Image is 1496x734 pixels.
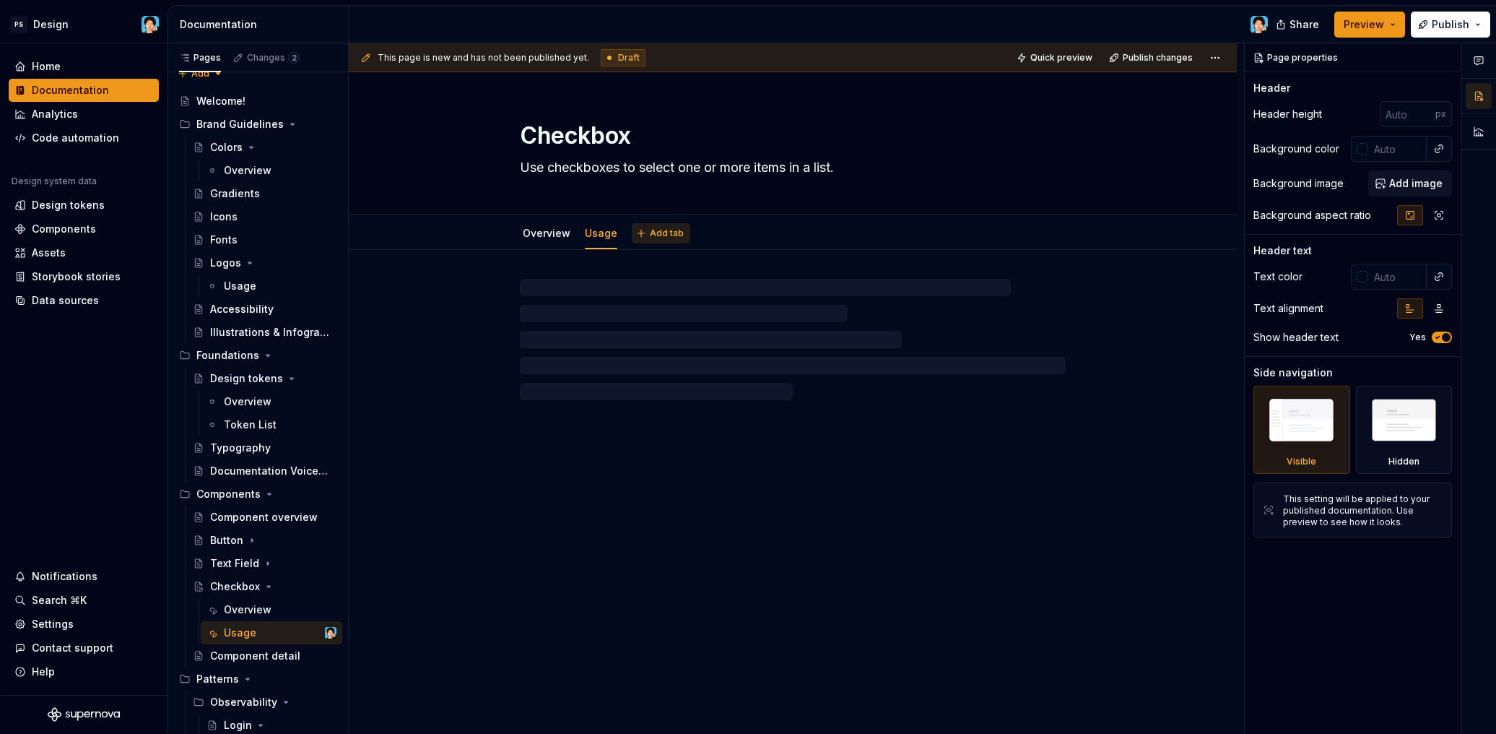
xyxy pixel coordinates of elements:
[173,113,342,136] div: Brand Guidelines
[9,126,159,150] a: Code automation
[517,118,1063,153] textarea: Checkbox
[32,198,105,212] div: Design tokens
[632,223,690,243] button: Add tab
[224,279,256,293] div: Usage
[1409,332,1426,343] label: Yes
[187,506,342,529] a: Component overview
[196,117,284,131] div: Brand Guidelines
[585,227,617,239] a: Usage
[9,79,159,102] a: Documentation
[9,613,159,636] a: Settings
[210,186,260,201] div: Gradients
[1411,12,1490,38] button: Publish
[210,441,271,455] div: Typography
[32,293,99,308] div: Data sources
[33,17,69,32] div: Design
[1251,16,1268,33] img: Leo
[1253,366,1333,380] div: Side navigation
[187,529,342,552] a: Button
[187,575,342,598] a: Checkbox
[1368,170,1452,197] button: Add image
[288,52,300,64] span: 2
[210,464,329,478] div: Documentation Voice & Style
[523,227,570,239] a: Overview
[1368,264,1427,290] input: Auto
[187,459,342,483] a: Documentation Voice & Style
[210,325,329,340] div: Illustrations & Infographics
[9,194,159,217] a: Design tokens
[9,565,159,588] button: Notifications
[378,52,589,64] span: This page is new and has not been published yet.
[187,228,342,251] a: Fonts
[32,641,113,655] div: Contact support
[224,418,277,432] div: Token List
[1012,48,1099,68] button: Quick preview
[210,233,238,247] div: Fonts
[210,140,243,155] div: Colors
[187,436,342,459] a: Typography
[32,107,78,121] div: Analytics
[1290,17,1319,32] span: Share
[1253,330,1339,345] div: Show header text
[1030,52,1092,64] span: Quick preview
[1253,301,1323,316] div: Text alignment
[32,83,109,98] div: Documentation
[1389,176,1443,191] span: Add image
[210,649,300,663] div: Component detail
[210,579,260,594] div: Checkbox
[201,413,342,436] a: Token List
[1253,142,1339,156] div: Background color
[32,222,96,236] div: Components
[247,52,300,64] div: Changes
[32,593,87,608] div: Search ⌘K
[179,52,221,64] div: Pages
[224,626,256,640] div: Usage
[32,246,66,260] div: Assets
[10,16,27,33] div: PS
[48,707,120,722] a: Supernova Logo
[196,348,259,363] div: Foundations
[210,371,283,386] div: Design tokens
[201,621,342,644] a: UsageLeo
[180,17,342,32] div: Documentation
[32,617,74,631] div: Settings
[9,289,159,312] a: Data sources
[201,275,342,298] a: Usage
[173,64,227,84] button: Add
[1287,456,1316,467] div: Visible
[173,90,342,113] a: Welcome!
[201,390,342,413] a: Overview
[9,265,159,288] a: Storybook stories
[196,94,245,108] div: Welcome!
[1432,17,1469,32] span: Publish
[650,228,684,239] span: Add tab
[1380,101,1435,127] input: Auto
[201,598,342,621] a: Overview
[187,644,342,668] a: Component detail
[224,163,271,178] div: Overview
[9,660,159,683] button: Help
[9,589,159,612] button: Search ⌘K
[210,256,241,270] div: Logos
[9,241,159,264] a: Assets
[1334,12,1405,38] button: Preview
[325,627,336,639] img: Leo
[1356,386,1453,474] div: Hidden
[1344,17,1384,32] span: Preview
[191,68,209,79] span: Add
[517,156,1063,179] textarea: Use checkboxes to select one or more items in a list.
[210,302,274,316] div: Accessibility
[618,52,640,64] span: Draft
[210,556,259,571] div: Text Field
[201,159,342,182] a: Overview
[1123,52,1193,64] span: Publish changes
[1269,12,1328,38] button: Share
[210,533,243,548] div: Button
[187,691,342,714] div: Observability
[187,136,342,159] a: Colors
[517,217,576,248] div: Overview
[1435,108,1446,120] p: px
[9,103,159,126] a: Analytics
[1388,456,1419,467] div: Hidden
[3,9,165,40] button: PSDesignLeo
